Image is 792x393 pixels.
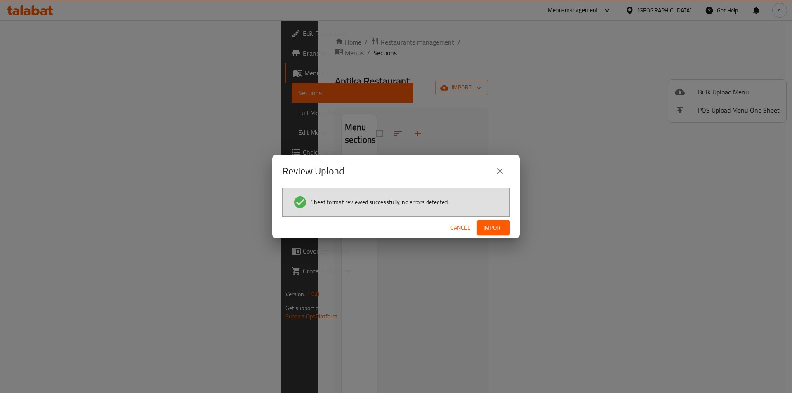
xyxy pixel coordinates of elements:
[311,198,449,206] span: Sheet format reviewed successfully, no errors detected.
[447,220,474,235] button: Cancel
[282,165,344,178] h2: Review Upload
[477,220,510,235] button: Import
[490,161,510,181] button: close
[450,223,470,233] span: Cancel
[483,223,503,233] span: Import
